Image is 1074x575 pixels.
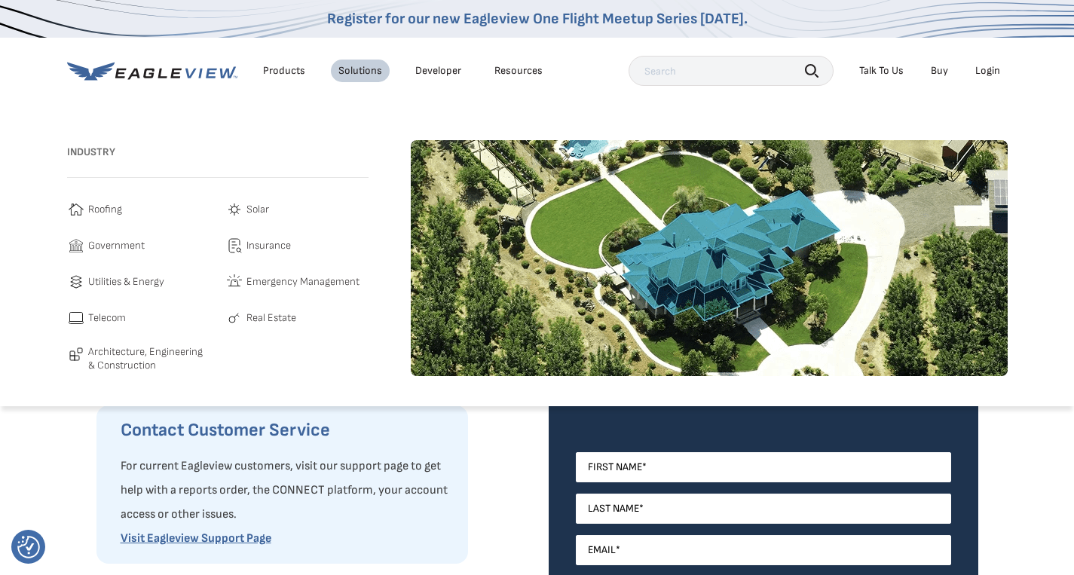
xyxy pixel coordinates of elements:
[88,345,210,372] span: Architecture, Engineering & Construction
[67,237,85,255] img: government-icon.svg
[88,273,164,291] span: Utilities & Energy
[629,56,834,86] input: Search
[225,200,369,219] a: Solar
[88,200,122,219] span: Roofing
[246,273,360,291] span: Emergency Management
[67,345,210,372] a: Architecture, Engineering & Construction
[67,140,369,164] h3: Industry
[67,200,210,219] a: Roofing
[121,454,453,527] p: For current Eagleview customers, visit our support page to get help with a reports order, the CON...
[121,531,271,546] a: Visit Eagleview Support Page
[246,309,296,327] span: Real Estate
[225,309,243,327] img: real-estate-icon.svg
[225,237,243,255] img: insurance-icon.svg
[338,64,382,78] div: Solutions
[225,273,369,291] a: Emergency Management
[263,64,305,78] div: Products
[67,309,210,327] a: Telecom
[225,200,243,219] img: solar-icon.svg
[67,273,210,291] a: Utilities & Energy
[67,309,85,327] img: telecom-icon.svg
[88,309,126,327] span: Telecom
[931,64,948,78] a: Buy
[859,64,904,78] div: Talk To Us
[88,237,145,255] span: Government
[121,418,453,442] h3: Contact Customer Service
[246,237,291,255] span: Insurance
[17,536,40,558] button: Consent Preferences
[494,64,543,78] div: Resources
[67,200,85,219] img: roofing-icon.svg
[225,237,369,255] a: Insurance
[17,536,40,558] img: Revisit consent button
[225,309,369,327] a: Real Estate
[67,345,85,363] img: architecture-icon.svg
[327,10,748,28] a: Register for our new Eagleview One Flight Meetup Series [DATE].
[975,64,1000,78] div: Login
[411,140,1008,376] img: roofing-image-1.webp
[246,200,269,219] span: Solar
[415,64,461,78] a: Developer
[67,237,210,255] a: Government
[225,273,243,291] img: emergency-icon.svg
[67,273,85,291] img: utilities-icon.svg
